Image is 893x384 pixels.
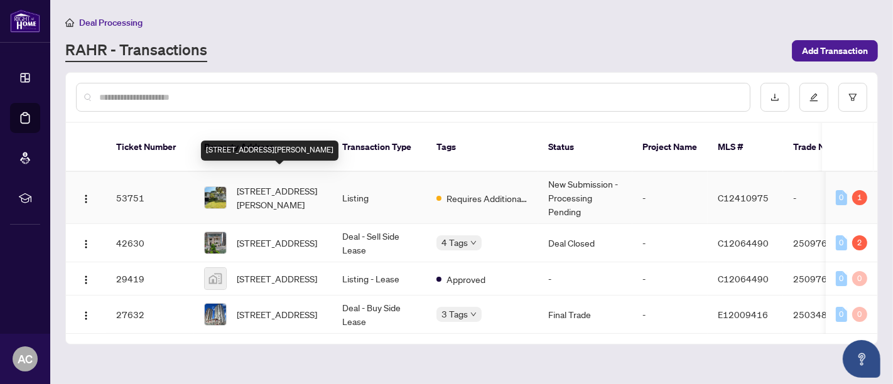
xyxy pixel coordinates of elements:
[836,190,847,205] div: 0
[65,18,74,27] span: home
[783,123,871,172] th: Trade Number
[836,307,847,322] div: 0
[838,83,867,112] button: filter
[237,184,322,211] span: [STREET_ADDRESS][PERSON_NAME]
[718,192,769,203] span: C12410975
[205,232,226,253] img: thumbnail-img
[106,123,194,172] th: Ticket Number
[538,123,632,172] th: Status
[760,83,789,112] button: download
[332,262,426,296] td: Listing - Lease
[446,272,485,286] span: Approved
[76,188,96,208] button: Logo
[538,224,632,262] td: Deal Closed
[441,307,468,321] span: 3 Tags
[718,309,768,320] span: E12009416
[538,172,632,224] td: New Submission - Processing Pending
[201,141,338,161] div: [STREET_ADDRESS][PERSON_NAME]
[10,9,40,33] img: logo
[205,304,226,325] img: thumbnail-img
[237,236,317,250] span: [STREET_ADDRESS]
[632,296,708,334] td: -
[81,194,91,204] img: Logo
[76,233,96,253] button: Logo
[332,296,426,334] td: Deal - Buy Side Lease
[848,93,857,102] span: filter
[426,123,538,172] th: Tags
[802,41,868,61] span: Add Transaction
[771,93,779,102] span: download
[76,304,96,324] button: Logo
[81,311,91,321] img: Logo
[470,240,477,246] span: down
[718,273,769,284] span: C12064490
[332,172,426,224] td: Listing
[81,239,91,249] img: Logo
[441,235,468,250] span: 4 Tags
[718,237,769,248] span: C12064490
[836,235,847,250] div: 0
[809,93,818,102] span: edit
[446,191,528,205] span: Requires Additional Docs
[106,224,194,262] td: 42630
[76,269,96,289] button: Logo
[237,272,317,285] span: [STREET_ADDRESS]
[470,311,477,317] span: down
[81,275,91,285] img: Logo
[65,40,207,62] a: RAHR - Transactions
[836,271,847,286] div: 0
[708,123,783,172] th: MLS #
[852,190,867,205] div: 1
[18,350,33,368] span: AC
[332,123,426,172] th: Transaction Type
[538,262,632,296] td: -
[852,271,867,286] div: 0
[792,40,878,61] button: Add Transaction
[783,224,871,262] td: 2509763
[632,262,708,296] td: -
[194,123,332,172] th: Property Address
[843,340,880,378] button: Open asap
[852,235,867,250] div: 2
[106,172,194,224] td: 53751
[106,296,194,334] td: 27632
[205,187,226,208] img: thumbnail-img
[632,172,708,224] td: -
[332,224,426,262] td: Deal - Sell Side Lease
[237,307,317,321] span: [STREET_ADDRESS]
[799,83,828,112] button: edit
[538,296,632,334] td: Final Trade
[205,268,226,289] img: thumbnail-img
[632,224,708,262] td: -
[783,296,871,334] td: 2503488
[783,262,871,296] td: 2509763
[632,123,708,172] th: Project Name
[79,17,143,28] span: Deal Processing
[783,172,871,224] td: -
[852,307,867,322] div: 0
[106,262,194,296] td: 29419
